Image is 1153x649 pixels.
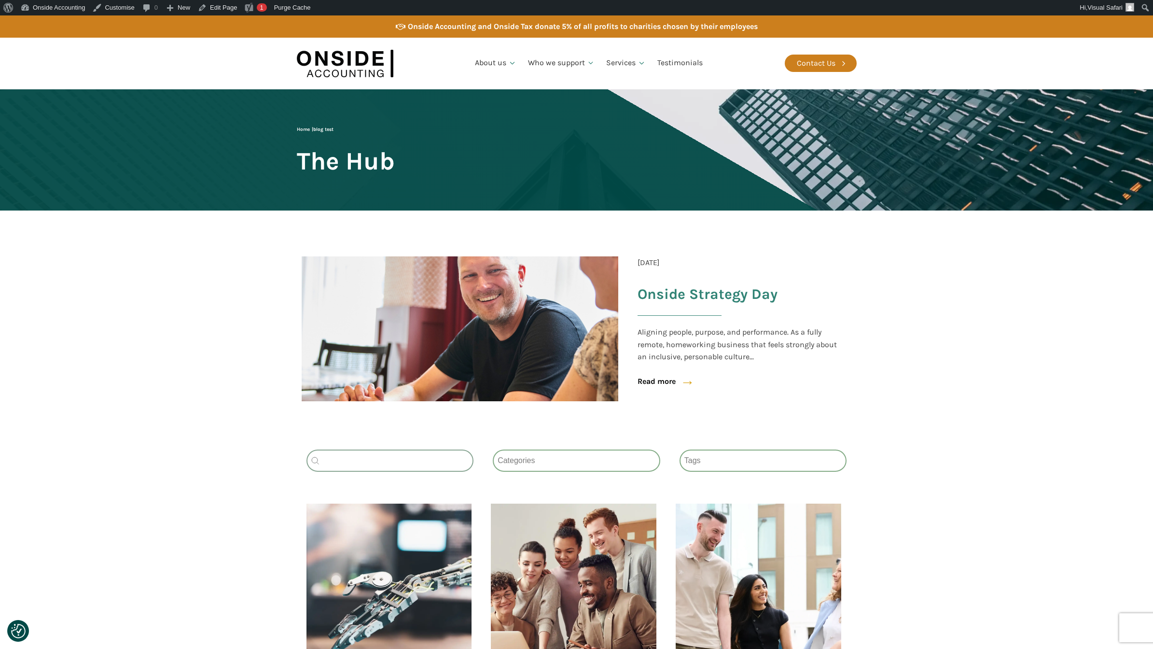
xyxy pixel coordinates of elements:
[600,47,652,80] a: Services
[797,57,835,70] div: Contact Us
[638,286,842,331] a: Onside Strategy Day
[297,148,395,174] h1: The Hub
[11,624,26,638] button: Consent Preferences
[638,285,778,304] span: Onside Strategy Day
[1087,4,1123,11] span: Visual Safari
[785,55,857,72] a: Contact Us
[652,47,708,80] a: Testimonials
[11,624,26,638] img: Revisit consent button
[297,127,333,132] span: |
[297,127,310,132] a: Home
[638,326,842,363] span: Aligning people, purpose, and performance. As a fully remote, homeworking business that feels str...
[297,45,393,82] img: Onside Accounting
[638,256,660,269] span: [DATE]
[671,370,695,394] div: →
[522,47,601,80] a: Who we support
[313,127,333,132] span: blog test
[408,20,758,33] div: Onside Accounting and Onside Tax donate 5% of all profits to charities chosen by their employees
[469,47,522,80] a: About us
[260,4,263,11] span: 1
[638,375,676,388] a: Read more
